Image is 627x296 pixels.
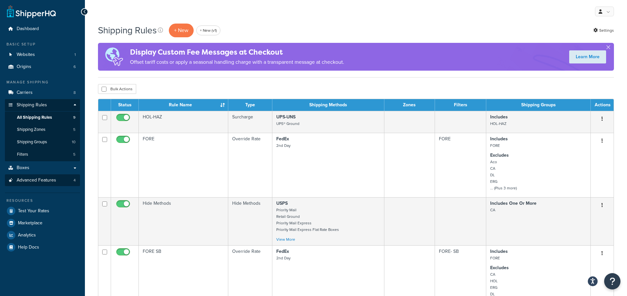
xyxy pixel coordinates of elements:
[5,162,80,174] a: Boxes
[5,87,80,99] li: Carriers
[435,99,486,111] th: Filters
[490,135,508,142] strong: Includes
[5,79,80,85] div: Manage Shipping
[5,205,80,217] a: Test Your Rates
[5,136,80,148] a: Shipping Groups 10
[17,64,31,70] span: Origins
[5,87,80,99] a: Carriers 8
[591,99,614,111] th: Actions
[17,90,33,96] span: Carriers
[276,255,291,261] small: 2nd Day
[17,152,28,157] span: Filters
[139,99,228,111] th: Rule Name : activate to sort column ascending
[5,99,80,161] li: Shipping Rules
[593,26,614,35] a: Settings
[490,255,500,261] small: FORE
[5,49,80,61] a: Websites 1
[486,99,591,111] th: Shipping Groups
[18,208,49,214] span: Test Your Rates
[5,112,80,124] a: All Shipping Rules 9
[98,43,130,71] img: duties-banner-06bc72dcb5fe05cb3f9472aba00be2ae8eb53ab6f0d8bb03d382ba314ac3c341.png
[5,198,80,203] div: Resources
[72,139,75,145] span: 10
[74,52,76,58] span: 1
[73,178,76,183] span: 4
[276,135,289,142] strong: FedEx
[490,143,500,148] small: FORE
[276,121,299,127] small: UPS® Ground
[490,152,509,159] strong: Excludes
[98,24,157,37] h1: Shipping Rules
[5,241,80,253] a: Help Docs
[17,127,45,132] span: Shipping Zones
[5,174,80,186] li: Advanced Features
[196,26,220,35] a: + New (v1)
[18,233,36,238] span: Analytics
[272,99,384,111] th: Shipping Methods
[5,174,80,186] a: Advanced Features 4
[569,50,606,63] a: Learn More
[490,264,509,271] strong: Excludes
[5,229,80,241] a: Analytics
[490,248,508,255] strong: Includes
[5,42,80,47] div: Basic Setup
[5,23,80,35] a: Dashboard
[18,245,39,250] span: Help Docs
[98,84,136,94] button: Bulk Actions
[5,61,80,73] li: Origins
[130,58,344,67] p: Offset tariff costs or apply a seasonal handling charge with a transparent message at checkout.
[17,26,39,32] span: Dashboard
[111,99,139,111] th: Status
[276,143,291,148] small: 2nd Day
[18,220,42,226] span: Marketplace
[5,148,80,161] li: Filters
[5,49,80,61] li: Websites
[169,24,194,37] p: + New
[139,133,228,197] td: FORE
[5,112,80,124] li: All Shipping Rules
[228,111,273,133] td: Surcharge
[5,124,80,136] li: Shipping Zones
[435,133,486,197] td: FORE
[228,133,273,197] td: Override Rate
[490,121,506,127] small: HOL-HAZ
[5,124,80,136] a: Shipping Zones 5
[7,5,56,18] a: ShipperHQ Home
[17,178,56,183] span: Advanced Features
[5,148,80,161] a: Filters 5
[276,113,296,120] strong: UPS-UNS
[5,61,80,73] a: Origins 6
[73,152,75,157] span: 5
[17,115,52,120] span: All Shipping Rules
[604,273,620,289] button: Open Resource Center
[73,64,76,70] span: 6
[276,207,339,233] small: Priority Mail Retail Ground Priority Mail Express Priority Mail Express Flat Rate Boxes
[490,159,517,191] small: Aco CA DL ERG ... (Plus 3 more)
[490,113,508,120] strong: Includes
[73,127,75,132] span: 5
[130,47,344,58] h4: Display Custom Fee Messages at Checkout
[5,217,80,229] a: Marketplace
[276,248,289,255] strong: FedEx
[139,197,228,245] td: Hide Methods
[17,139,47,145] span: Shipping Groups
[17,102,47,108] span: Shipping Rules
[384,99,435,111] th: Zones
[490,200,537,207] strong: Includes One Or More
[5,99,80,111] a: Shipping Rules
[276,236,295,242] a: View More
[276,200,288,207] strong: USPS
[5,136,80,148] li: Shipping Groups
[490,207,495,213] small: CA
[17,52,35,58] span: Websites
[17,165,29,171] span: Boxes
[73,90,76,96] span: 8
[228,99,273,111] th: Type
[139,111,228,133] td: HOL-HAZ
